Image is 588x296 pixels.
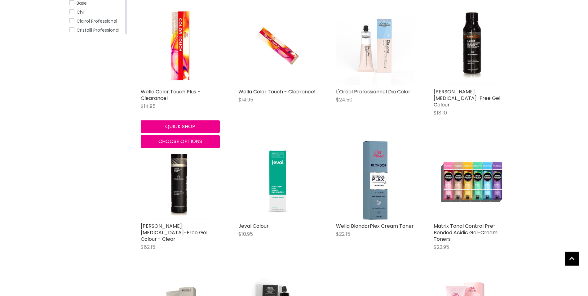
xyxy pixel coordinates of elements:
a: L'Oréal Professionnel Dia Color [336,88,410,95]
span: $22.95 [434,244,449,251]
span: Cristalli Professional [77,27,119,33]
a: Wella Color Touch - Clearance! [238,6,317,85]
span: $14.95 [238,96,253,103]
button: Quick shop [141,120,220,133]
img: L'Oréal Professionnel Dia Color [336,6,415,85]
a: [PERSON_NAME] [MEDICAL_DATA]-Free Gel Colour - Clear [141,222,207,243]
img: Wella Color Touch - Clearance! [251,6,304,85]
img: Jeval Colour [238,141,317,220]
img: De Lorenzo Novatone Ammonia-Free Gel Colour [446,6,499,85]
a: Wella Color Touch - Clearance! [238,88,316,95]
a: [PERSON_NAME] [MEDICAL_DATA]-Free Gel Colour [434,88,500,108]
span: $22.15 [336,231,350,238]
a: Cristalli Professional [69,27,124,34]
a: Matrix Tonal Control Pre-Bonded Acidic Gel-Cream Toners [434,222,497,243]
a: De Lorenzo Novatone Ammonia-Free Gel Colour - Clear [141,141,220,220]
span: $24.50 [336,96,352,103]
img: Matrix Tonal Control Pre-Bonded Acidic Gel-Cream Toners [434,141,513,220]
a: Clairol Professional [69,18,124,25]
span: $14.95 [141,103,156,110]
img: Wella BlondorPlex Cream Toner [363,141,387,220]
a: Wella BlondorPlex Cream Toner [336,222,414,230]
a: Jeval Colour [238,222,269,230]
span: $10.95 [238,231,253,238]
span: Clairol Professional [77,18,117,24]
a: Chi [69,9,124,16]
span: $18.10 [434,109,447,116]
span: Choose options [158,138,202,145]
button: Choose options [141,135,220,148]
a: Wella Color Touch Plus - Clearance! [141,88,200,102]
span: $62.15 [141,244,155,251]
img: Wella Color Touch Plus - Clearance! [141,6,220,85]
img: De Lorenzo Novatone Ammonia-Free Gel Colour - Clear [153,141,206,220]
span: Chi [77,9,84,15]
a: De Lorenzo Novatone Ammonia-Free Gel Colour [434,6,513,85]
a: Wella BlondorPlex Cream Toner [336,141,415,220]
